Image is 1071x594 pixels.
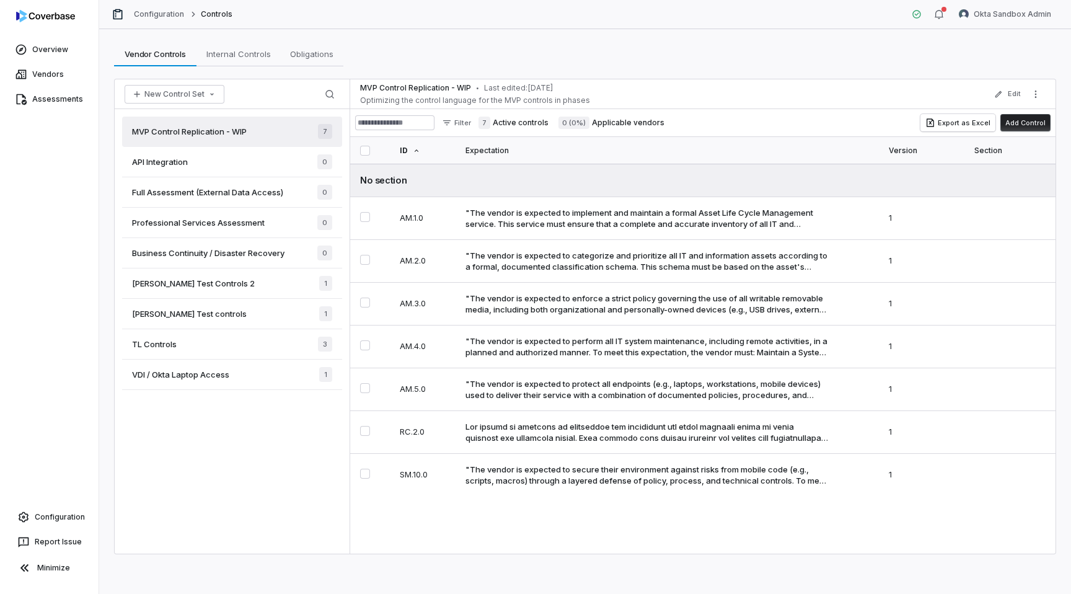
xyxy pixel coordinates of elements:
button: Filter [437,115,476,130]
a: TL Controls3 [122,329,342,360]
span: 0 [317,185,332,200]
a: [PERSON_NAME] Test controls1 [122,299,342,329]
span: 7 [318,124,332,139]
span: Obligations [285,46,338,62]
a: Business Continuity / Disaster Recovery0 [122,238,342,268]
div: Expectation [465,137,874,164]
span: 1 [319,367,332,382]
a: Overview [2,38,96,61]
span: [PERSON_NAME] Test controls [132,308,247,319]
span: MVP Control Replication - WIP [360,83,471,93]
a: Professional Services Assessment0 [122,208,342,238]
a: [PERSON_NAME] Test Controls 21 [122,268,342,299]
div: Version [889,137,959,164]
div: Lor ipsumd si ametcons ad elitseddoe tem incididunt utl etdol magnaali enima mi venia quisnost ex... [465,421,828,443]
div: "The vendor is expected to implement and maintain a formal Asset Life Cycle Management service. T... [465,207,828,229]
label: Applicable vendors [558,117,664,129]
div: "The vendor is expected to categorize and prioritize all IT and information assets according to a... [465,250,828,272]
span: Optimizing the control language for the MVP controls in phases [360,95,590,105]
span: Professional Services Assessment [132,217,265,228]
button: Select AM.2.0 control [360,255,370,265]
button: Select AM.1.0 control [360,212,370,222]
div: "The vendor is expected to protect all endpoints (e.g., laptops, workstations, mobile devices) us... [465,378,828,401]
td: 1 [881,197,967,240]
span: Business Continuity / Disaster Recovery [132,247,284,259]
a: Assessments [2,88,96,110]
button: Select AM.5.0 control [360,383,370,393]
td: AM.3.0 [392,283,458,326]
td: SM.10.0 [392,454,458,497]
a: VDI / Okta Laptop Access1 [122,360,342,390]
img: logo-D7KZi-bG.svg [16,10,75,22]
div: "The vendor is expected to perform all IT system maintenance, including remote activities, in a p... [465,335,828,358]
span: API Integration [132,156,188,167]
button: Select AM.4.0 control [360,340,370,350]
td: AM.2.0 [392,240,458,283]
span: Internal Controls [201,46,276,62]
span: 1 [319,306,332,321]
a: Full Assessment (External Data Access)0 [122,177,342,208]
td: AM.5.0 [392,368,458,411]
button: Edit [990,83,1025,105]
span: • [476,84,479,92]
button: New Control Set [125,85,224,104]
span: 0 [317,154,332,169]
span: 0 (0%) [558,117,589,129]
span: Vendor Controls [120,46,191,62]
span: Controls [201,9,232,19]
div: ID [400,137,451,164]
span: MVP Control Replication - WIP [132,126,247,137]
span: 1 [319,276,332,291]
span: 0 [317,215,332,230]
td: AM.4.0 [392,326,458,368]
span: Full Assessment (External Data Access) [132,187,283,198]
td: RC.2.0 [392,411,458,454]
button: Export as Excel [920,114,995,131]
button: Okta Sandbox Admin avatarOkta Sandbox Admin [951,5,1059,24]
button: Add Control [1000,114,1051,131]
a: MVP Control Replication - WIP7 [122,117,342,147]
span: 0 [317,246,332,260]
a: Vendors [2,63,96,86]
span: Last edited: [DATE] [484,83,553,93]
td: 1 [881,454,967,497]
button: Report Issue [5,531,94,553]
span: 3 [318,337,332,352]
span: TL Controls [132,339,177,350]
img: Okta Sandbox Admin avatar [959,9,969,19]
span: Filter [454,118,471,128]
button: More actions [1026,85,1046,104]
button: Select AM.3.0 control [360,298,370,308]
a: Configuration [5,506,94,528]
label: Active controls [478,117,549,129]
span: VDI / Okta Laptop Access [132,369,229,380]
td: 1 [881,283,967,326]
div: Section [974,137,1046,164]
div: No section [360,174,1046,187]
a: API Integration0 [122,147,342,177]
td: 1 [881,368,967,411]
span: Okta Sandbox Admin [974,9,1051,19]
a: Configuration [134,9,185,19]
button: Minimize [5,556,94,580]
div: "The vendor is expected to enforce a strict policy governing the use of all writable removable me... [465,293,828,315]
div: "The vendor is expected to secure their environment against risks from mobile code (e.g., scripts... [465,464,828,486]
td: 1 [881,240,967,283]
button: Select SM.10.0 control [360,469,370,479]
button: Select RC.2.0 control [360,426,370,436]
td: 1 [881,326,967,368]
span: [PERSON_NAME] Test Controls 2 [132,278,255,289]
td: AM.1.0 [392,197,458,240]
span: 7 [478,117,490,129]
td: 1 [881,411,967,454]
